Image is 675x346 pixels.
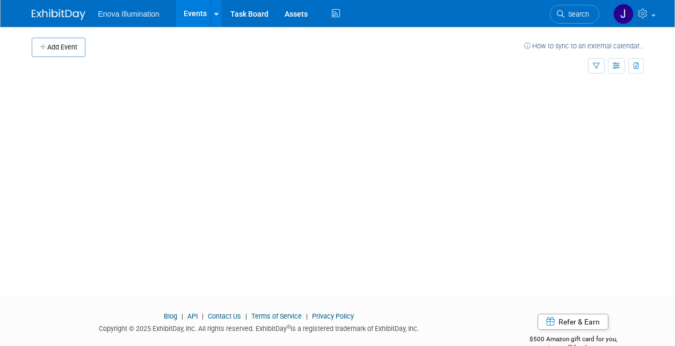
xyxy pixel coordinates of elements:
a: Contact Us [208,312,241,320]
span: Search [564,10,589,18]
a: Terms of Service [251,312,302,320]
a: API [187,312,198,320]
a: How to sync to an external calendar... [524,42,644,50]
img: ExhibitDay [32,9,85,20]
img: JeffD Dyll [613,4,634,24]
a: Search [550,5,599,24]
span: | [243,312,250,320]
sup: ® [287,324,291,330]
span: | [303,312,310,320]
span: Enova Illumination [98,10,159,18]
span: | [179,312,186,320]
a: Privacy Policy [312,312,354,320]
a: Refer & Earn [538,314,608,330]
div: Copyright © 2025 ExhibitDay, Inc. All rights reserved. ExhibitDay is a registered trademark of Ex... [32,321,487,334]
span: | [199,312,206,320]
a: Blog [164,312,177,320]
button: Add Event [32,38,85,57]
